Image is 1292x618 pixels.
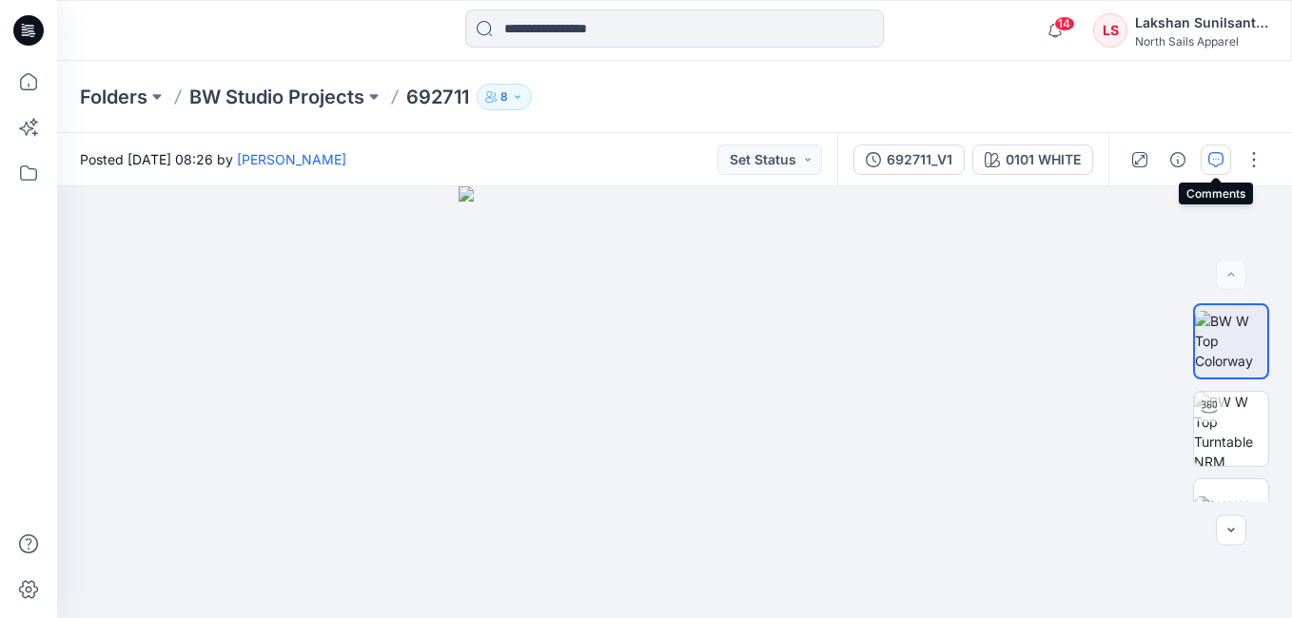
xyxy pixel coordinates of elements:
[237,151,346,167] a: [PERSON_NAME]
[459,186,891,618] img: eyJhbGciOiJIUzI1NiIsImtpZCI6IjAiLCJzbHQiOiJzZXMiLCJ0eXAiOiJKV1QifQ.eyJkYXRhIjp7InR5cGUiOiJzdG9yYW...
[1194,496,1268,536] img: BW W Top Front
[80,84,147,110] a: Folders
[972,145,1093,175] button: 0101 WHITE
[1006,149,1081,170] div: 0101 WHITE
[80,149,346,169] span: Posted [DATE] 08:26 by
[189,84,364,110] a: BW Studio Projects
[1195,311,1267,371] img: BW W Top Colorway
[1054,16,1075,31] span: 14
[500,87,508,107] p: 8
[406,84,469,110] p: 692711
[1163,145,1193,175] button: Details
[1135,11,1268,34] div: Lakshan Sunilsantha
[1194,392,1268,466] img: BW W Top Turntable NRM
[853,145,965,175] button: 692711_V1
[887,149,952,170] div: 692711_V1
[477,84,532,110] button: 8
[1135,34,1268,48] div: North Sails Apparel
[1093,13,1127,48] div: LS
